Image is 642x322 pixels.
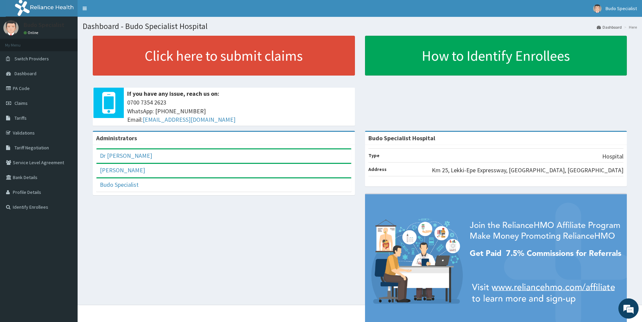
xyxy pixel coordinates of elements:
[100,181,139,188] a: Budo Specialist
[100,166,145,174] a: [PERSON_NAME]
[365,36,627,76] a: How to Identify Enrollees
[602,152,623,161] p: Hospital
[368,152,380,158] b: Type
[15,100,28,106] span: Claims
[24,22,64,28] p: Budo Specialist
[127,98,352,124] span: 0700 7354 2623 WhatsApp: [PHONE_NUMBER] Email:
[100,152,152,159] a: Dr [PERSON_NAME]
[127,90,219,97] b: If you have any issue, reach us on:
[93,36,355,76] a: Click here to submit claims
[597,24,622,30] a: Dashboard
[368,134,435,142] strong: Budo Specialist Hospital
[593,4,602,13] img: User Image
[15,115,27,121] span: Tariffs
[143,116,235,123] a: [EMAIL_ADDRESS][DOMAIN_NAME]
[24,30,40,35] a: Online
[606,5,637,11] span: Budo Specialist
[96,134,137,142] b: Administrators
[368,166,387,172] b: Address
[15,145,49,151] span: Tariff Negotiation
[3,20,19,35] img: User Image
[622,24,637,30] li: Here
[83,22,637,31] h1: Dashboard - Budo Specialist Hospital
[432,166,623,175] p: Km 25, Lekki-Epe Expressway, [GEOGRAPHIC_DATA], [GEOGRAPHIC_DATA]
[15,56,49,62] span: Switch Providers
[15,70,36,77] span: Dashboard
